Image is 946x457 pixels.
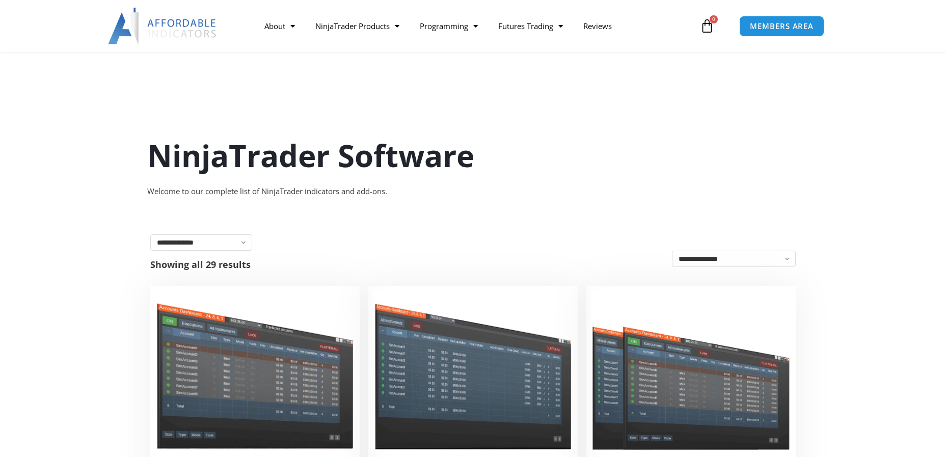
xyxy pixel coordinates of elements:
a: Reviews [573,14,622,38]
a: Futures Trading [488,14,573,38]
a: 0 [685,11,729,41]
a: MEMBERS AREA [739,16,824,37]
img: Duplicate Account Actions [155,291,355,449]
select: Shop order [672,251,796,267]
span: 0 [710,15,718,23]
span: MEMBERS AREA [750,22,814,30]
img: Accounts Dashboard Suite [591,291,791,450]
nav: Menu [254,14,697,38]
img: LogoAI | Affordable Indicators – NinjaTrader [108,8,218,44]
a: Programming [410,14,488,38]
h1: NinjaTrader Software [147,134,799,177]
div: Welcome to our complete list of NinjaTrader indicators and add-ons. [147,184,799,199]
a: NinjaTrader Products [305,14,410,38]
a: About [254,14,305,38]
img: Account Risk Manager [373,291,573,449]
p: Showing all 29 results [150,260,251,269]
